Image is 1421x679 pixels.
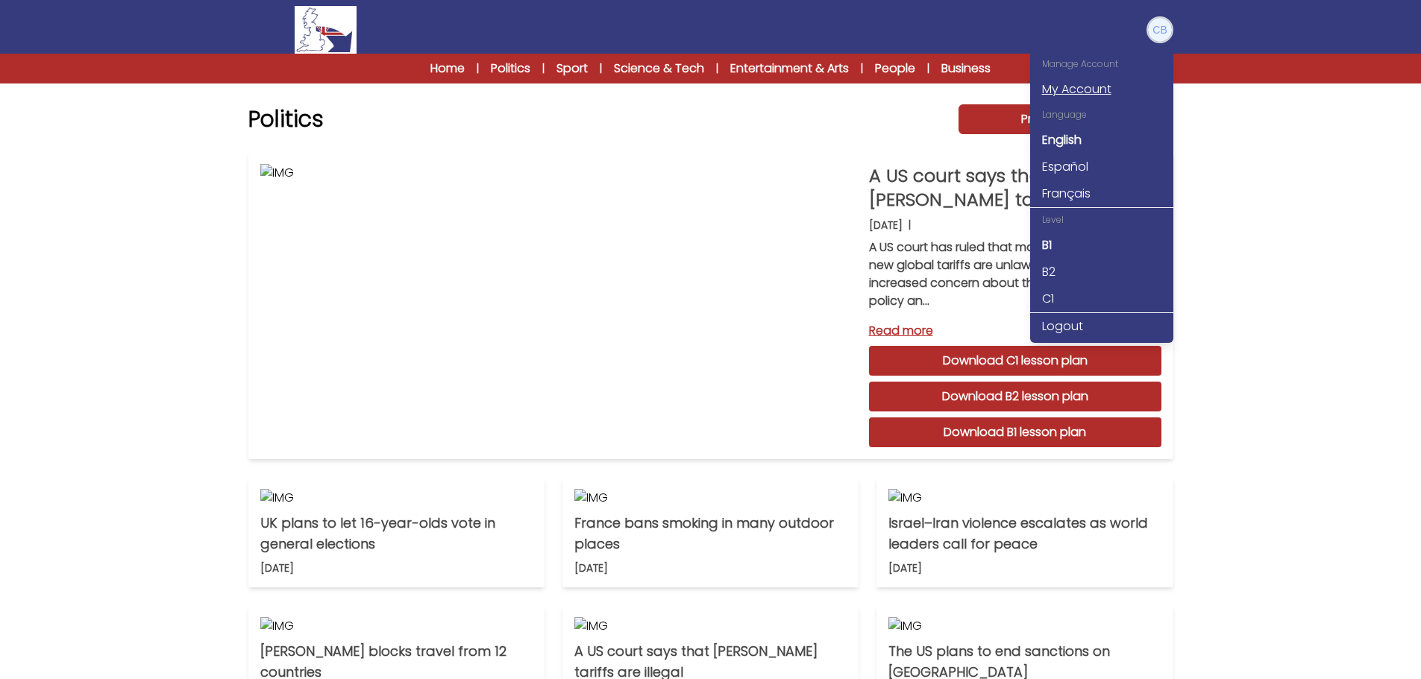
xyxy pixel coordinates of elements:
a: Entertainment & Arts [730,60,849,78]
img: Logo [295,6,356,54]
a: My Account [1030,76,1173,103]
img: IMG [888,489,1161,507]
span: | [716,61,718,76]
span: | [477,61,479,76]
a: Download B1 lesson plan [869,417,1161,447]
b: | [909,218,911,233]
img: IMG [260,617,533,635]
a: IMG France bans smoking in many outdoor places [DATE] [562,477,859,587]
img: IMG [574,489,847,507]
span: | [542,61,545,76]
a: Business [941,60,991,78]
a: People [875,60,915,78]
a: IMG UK plans to let 16-year-olds vote in general elections [DATE] [248,477,545,587]
a: Home [430,60,465,78]
a: Logout [1030,313,1173,340]
a: Logo [248,6,404,54]
p: [DATE] [869,218,903,233]
a: C1 [1030,285,1173,312]
p: A US court has ruled that most of [PERSON_NAME] new global tariffs are unlawful. The ruling has i... [869,239,1161,310]
span: | [600,61,602,76]
p: Israel–Iran violence escalates as world leaders call for peace [888,513,1161,555]
a: B1 [1030,232,1173,259]
a: Practice exams [959,104,1173,134]
span: | [861,61,863,76]
a: IMG Israel–Iran violence escalates as world leaders call for peace [DATE] [876,477,1173,587]
a: Français [1030,180,1173,207]
p: [DATE] [574,560,608,575]
p: France bans smoking in many outdoor places [574,513,847,555]
p: [DATE] [260,560,294,575]
a: Español [1030,154,1173,180]
p: [DATE] [888,560,922,575]
a: Sport [556,60,588,78]
img: IMG [260,489,533,507]
p: UK plans to let 16-year-olds vote in general elections [260,513,533,555]
img: IMG [260,164,857,447]
div: Language [1030,103,1173,127]
p: A US court says that [PERSON_NAME] tariffs are illegal [869,164,1161,212]
h1: Politics [248,106,324,133]
a: Science & Tech [614,60,704,78]
a: B2 [1030,259,1173,285]
span: | [927,61,929,76]
img: Charlotte Bowler [1148,18,1172,42]
a: Download B2 lesson plan [869,382,1161,411]
a: Politics [491,60,530,78]
img: IMG [574,617,847,635]
a: English [1030,127,1173,154]
a: Download C1 lesson plan [869,346,1161,376]
div: Level [1030,208,1173,232]
div: Manage Account [1030,52,1173,76]
a: Read more [869,322,1161,340]
img: IMG [888,617,1161,635]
